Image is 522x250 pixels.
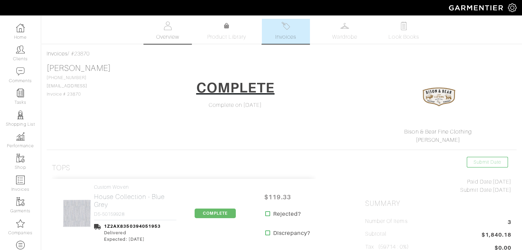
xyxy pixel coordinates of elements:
[273,210,301,218] strong: Rejected?
[104,229,161,236] div: Delivered
[16,241,25,249] img: custom-products-icon-6973edde1b6c6774590e2ad28d3d057f2f42decad08aa0e48061009ba2575b3a.png
[482,231,511,240] span: $1,840.18
[508,218,511,227] span: 3
[47,75,87,97] span: [PHONE_NUMBER] Invoice # 23870
[203,22,251,41] a: Product Library
[399,22,408,30] img: todo-9ac3debb85659649dc8f770b8b6100bb5dab4b48dedcbae339e5042a72dfd3cc.svg
[467,157,508,167] a: Submit Date
[388,33,419,41] span: Look Books
[94,184,176,217] a: Custom Woven House Collection - Blue Grey D5-50159928
[47,51,68,57] a: Invoices
[467,179,493,185] span: Paid Date:
[207,33,246,41] span: Product Library
[321,19,369,44] a: Wardrobe
[47,64,111,73] a: [PERSON_NAME]
[365,218,408,225] h5: Number of Items
[162,101,309,109] div: Complete on [DATE]
[275,33,296,41] span: Invoices
[192,77,279,101] a: COMPLETE
[332,33,357,41] span: Wardrobe
[273,229,310,237] strong: Discrepancy?
[104,224,161,229] a: 1Z2AX8350394051953
[156,33,179,41] span: Overview
[16,89,25,97] img: reminder-icon-8004d30b9f0a5d33ae49ab947aed9ed385cf756f9e5892f1edd6e32f2345188e.png
[163,22,172,30] img: basicinfo-40fd8af6dae0f16599ec9e87c0ef1c0a1fdea2edbe929e3d69a839185d80c458.svg
[281,22,290,30] img: orders-27d20c2124de7fd6de4e0e44c1d41de31381a507db9b33961299e4e07d508b8c.svg
[16,219,25,228] img: companies-icon-14a0f246c7e91f24465de634b560f0151b0cc5c9ce11af5fac52e6d7d6371812.png
[445,2,508,14] img: garmentier-logo-header-white-b43fb05a5012e4ada735d5af1a66efaba907eab6374d6393d1fbf88cb4ef424d.png
[460,187,493,193] span: Submit Date:
[380,19,428,44] a: Look Books
[144,19,192,44] a: Overview
[422,80,456,114] img: 1yXh2HH4tuYUbdo6fnAe5gAv.png
[47,50,517,58] div: / #23870
[94,193,176,209] h2: House Collection - Blue Grey
[416,137,461,143] a: [PERSON_NAME]
[365,178,511,194] div: [DATE] [DATE]
[16,176,25,184] img: orders-icon-0abe47150d42831381b5fb84f609e132dff9fe21cb692f30cb5eec754e2cba89.png
[52,164,70,172] h3: Tops
[94,211,176,217] h4: D5-50159928
[195,209,236,218] span: COMPLETE
[365,231,386,237] h5: Subtotal
[404,129,472,135] a: Bison & Bear Fine Clothing
[365,199,511,208] h2: Summary
[16,45,25,54] img: clients-icon-6bae9207a08558b7cb47a8932f037763ab4055f8c8b6bfacd5dc20c3e0201464.png
[16,132,25,141] img: graph-8b7af3c665d003b59727f371ae50e7771705bf0c487971e6e97d053d13c5068d.png
[47,84,87,88] a: [EMAIL_ADDRESS]
[16,111,25,119] img: stylists-icon-eb353228a002819b7ec25b43dbf5f0378dd9e0616d9560372ff212230b889e62.png
[16,154,25,162] img: garments-icon-b7da505a4dc4fd61783c78ac3ca0ef83fa9d6f193b1c9dc38574b1d14d53ca28.png
[340,22,349,30] img: wardrobe-487a4870c1b7c33e795ec22d11cfc2ed9d08956e64fb3008fe2437562e282088.svg
[104,236,161,242] div: Expected: [DATE]
[508,3,517,12] img: gear-icon-white-bd11855cb880d31180b6d7d6211b90ccbf57a29d726f0c71d8c61bd08dd39cc2.png
[62,199,91,228] img: V6wPo6jRCJ5d3k4uFS7BftVK
[94,184,176,190] h4: Custom Woven
[196,79,274,96] h1: COMPLETE
[257,190,298,204] span: $119.33
[16,197,25,206] img: garments-icon-b7da505a4dc4fd61783c78ac3ca0ef83fa9d6f193b1c9dc38574b1d14d53ca28.png
[16,24,25,32] img: dashboard-icon-dbcd8f5a0b271acd01030246c82b418ddd0df26cd7fceb0bd07c9910d44c42f6.png
[16,67,25,76] img: comment-icon-a0a6a9ef722e966f86d9cbdc48e553b5cf19dbc54f86b18d962a5391bc8f6eb6.png
[262,19,310,44] a: Invoices
[195,210,236,216] a: COMPLETE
